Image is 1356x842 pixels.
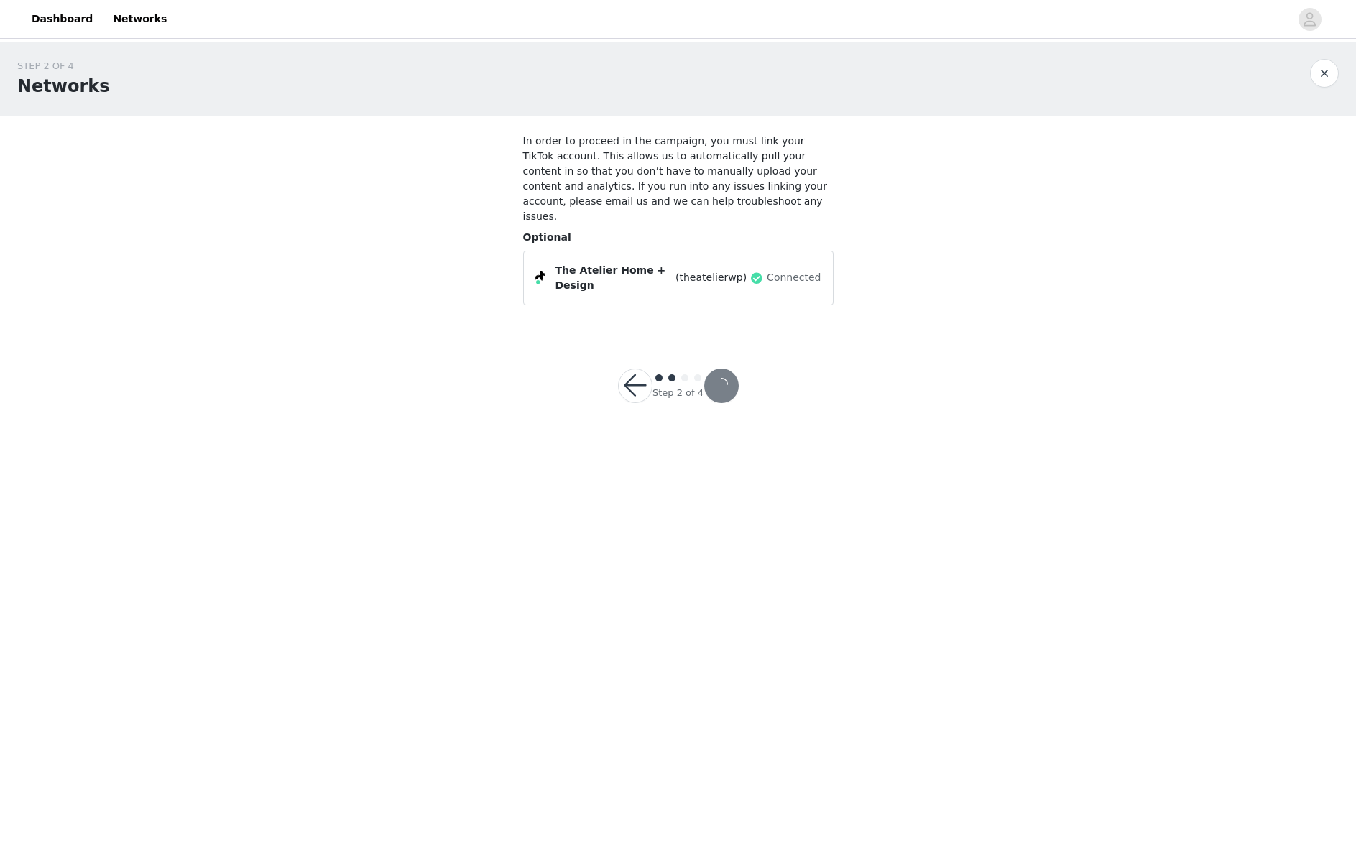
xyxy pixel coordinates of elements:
[23,3,101,35] a: Dashboard
[675,270,747,285] span: (theatelierwp)
[523,134,834,224] h4: In order to proceed in the campaign, you must link your TikTok account. This allows us to automat...
[1303,8,1316,31] div: avatar
[104,3,175,35] a: Networks
[17,59,110,73] div: STEP 2 OF 4
[17,73,110,99] h1: Networks
[767,270,821,285] span: Connected
[555,263,673,293] span: The Atelier Home + Design
[652,386,704,400] div: Step 2 of 4
[523,231,571,243] span: Optional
